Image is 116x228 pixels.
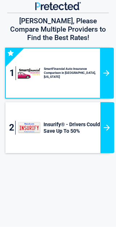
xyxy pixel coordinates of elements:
img: insurify's logo [17,123,41,134]
img: smartfinancial's logo [18,68,41,80]
h3: SmartFinancial Auto Insurance Comparison in [GEOGRAPHIC_DATA], [US_STATE] [41,68,100,80]
img: Main Logo [35,3,81,11]
h3: [PERSON_NAME], Please Compare Multiple Providers to Find the Best Rates! [5,18,111,43]
div: 1 [9,67,16,81]
div: 2 [9,122,16,136]
h3: Insurify® - Drivers Could Save Up To 50% [41,122,100,135]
